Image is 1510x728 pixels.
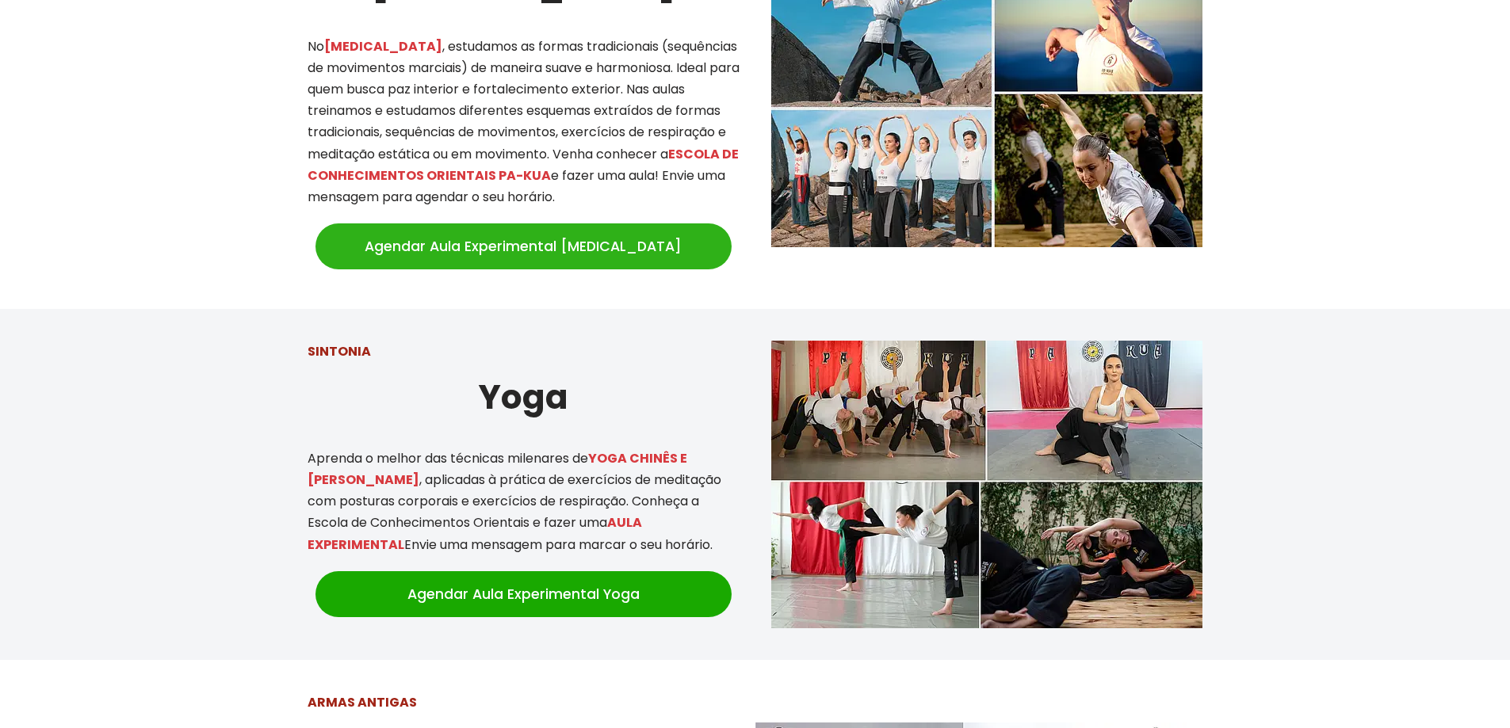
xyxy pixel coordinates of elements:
[324,37,442,55] mark: [MEDICAL_DATA]
[479,374,568,421] strong: Yoga
[308,342,371,360] strong: SINTONIA
[308,145,739,185] mark: ESCOLA DE CONHECIMENTOS ORIENTAIS PA-KUA
[308,513,642,553] mark: AULA EXPERIMENTAL
[308,36,740,208] p: No , estudamos as formas tradicionais (sequências de movimentos marciais) de maneira suave e harm...
[308,448,740,555] p: Aprenda o melhor das técnicas milenares de , aplicadas à prática de exercícios de meditação com p...
[315,223,732,269] a: Agendar Aula Experimental [MEDICAL_DATA]
[308,693,417,711] strong: ARMAS ANTIGAS
[308,449,687,489] mark: YOGA CHINÊS E [PERSON_NAME]
[315,571,732,617] a: Agendar Aula Experimental Yoga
